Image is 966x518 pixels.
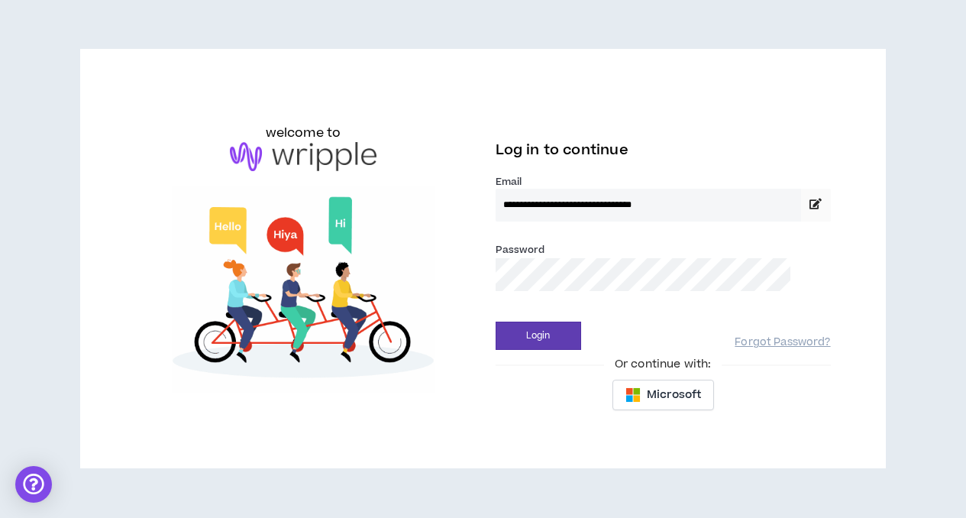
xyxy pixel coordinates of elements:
label: Password [496,243,545,257]
label: Email [496,175,831,189]
span: Log in to continue [496,141,628,160]
img: Welcome to Wripple [135,186,470,394]
h6: welcome to [266,124,341,142]
button: Microsoft [612,380,714,410]
span: Or continue with: [604,356,722,373]
a: Forgot Password? [735,335,830,350]
div: Open Intercom Messenger [15,466,52,503]
img: logo-brand.png [230,142,376,171]
button: Login [496,322,581,350]
span: Microsoft [647,387,701,403]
